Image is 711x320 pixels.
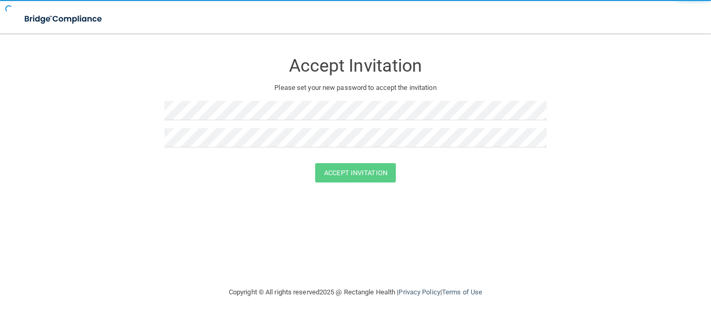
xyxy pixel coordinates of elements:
button: Accept Invitation [315,163,396,182]
a: Terms of Use [442,288,482,296]
a: Privacy Policy [398,288,440,296]
img: bridge_compliance_login_screen.278c3ca4.svg [16,8,112,30]
p: Please set your new password to accept the invitation [172,82,539,94]
h3: Accept Invitation [164,56,547,75]
div: Copyright © All rights reserved 2025 @ Rectangle Health | | [164,276,547,309]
